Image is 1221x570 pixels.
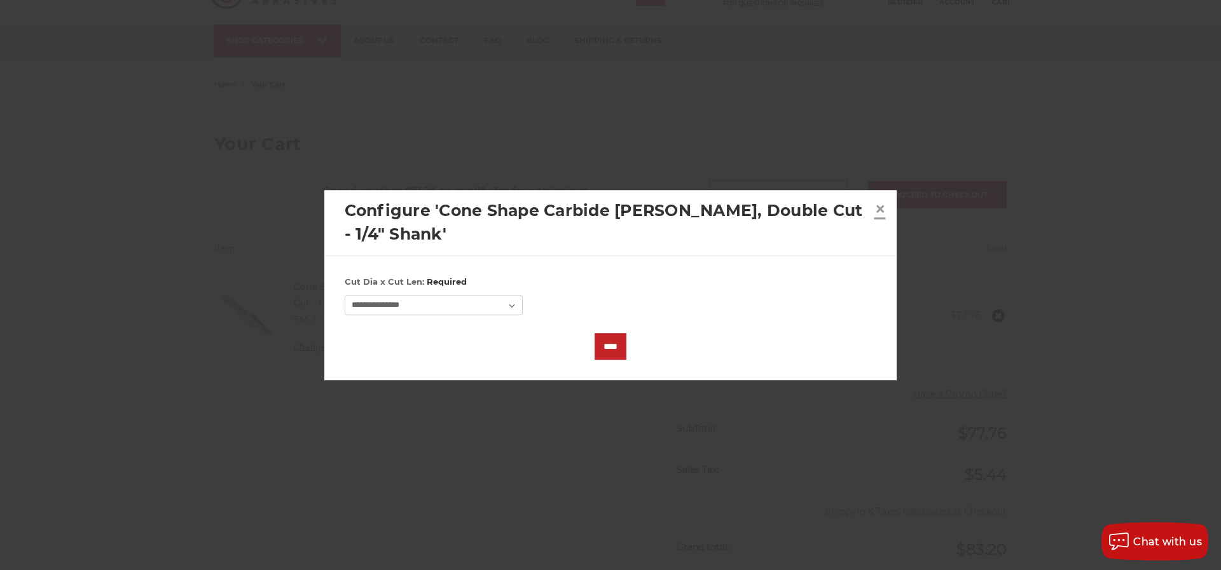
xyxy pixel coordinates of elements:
span: × [874,196,886,221]
label: Cut Dia x Cut Len: [345,276,877,288]
small: Required [427,276,467,287]
button: Chat with us [1101,522,1208,560]
a: Close [870,199,890,219]
span: Chat with us [1133,536,1202,548]
h2: Configure 'Cone Shape Carbide [PERSON_NAME], Double Cut - 1/4" Shank' [345,199,870,247]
